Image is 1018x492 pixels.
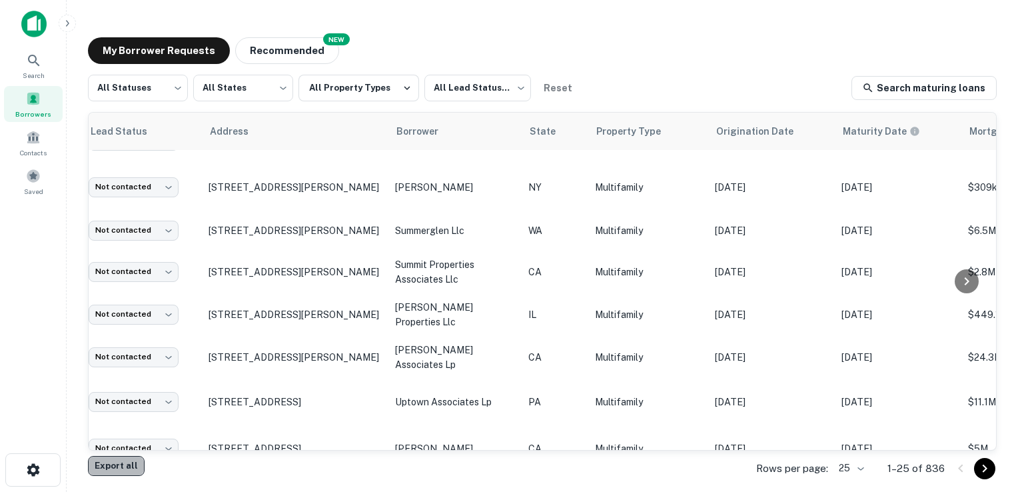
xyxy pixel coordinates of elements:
a: Contacts [4,125,63,161]
p: summerglen llc [395,223,515,238]
h6: Maturity Date [843,124,907,139]
p: uptown associates lp [395,395,515,409]
div: Not contacted [89,221,179,240]
span: Contacts [20,147,47,158]
p: WA [528,223,582,238]
p: [DATE] [715,265,828,279]
span: Saved [24,186,43,197]
button: My Borrower Requests [88,37,230,64]
iframe: Chat Widget [951,343,1018,407]
p: [DATE] [841,180,955,195]
p: CA [528,350,582,365]
div: Not contacted [89,262,179,281]
p: Multifamily [595,265,702,279]
div: Not contacted [89,347,179,367]
p: [DATE] [841,350,955,365]
th: Origination Date [708,113,835,150]
p: [PERSON_NAME] [395,180,515,195]
p: IL [528,307,582,322]
span: Address [210,123,266,139]
th: State [522,113,588,150]
p: Rows per page: [756,461,828,477]
img: capitalize-icon.png [21,11,47,37]
span: Property Type [596,123,678,139]
p: [DATE] [841,307,955,322]
p: [STREET_ADDRESS][PERSON_NAME] [209,225,382,237]
p: NY [528,180,582,195]
p: Multifamily [595,223,702,238]
th: Maturity dates displayed may be estimated. Please contact the lender for the most accurate maturi... [835,113,961,150]
p: Multifamily [595,350,702,365]
p: [DATE] [715,441,828,456]
span: Borrowers [15,109,51,119]
p: Multifamily [595,395,702,409]
p: CA [528,265,582,279]
th: Address [202,113,388,150]
p: [PERSON_NAME] properties llc [395,300,515,329]
button: Recommended [235,37,339,64]
span: Maturity dates displayed may be estimated. Please contact the lender for the most accurate maturi... [843,124,937,139]
p: Multifamily [595,307,702,322]
p: [STREET_ADDRESS][PERSON_NAME] [209,181,382,193]
div: All Statuses [88,71,188,105]
p: [PERSON_NAME] associates lp [395,343,515,372]
p: 1–25 of 836 [887,461,945,477]
th: Lead Status [82,113,202,150]
p: [PERSON_NAME] [395,441,515,456]
div: NEW [323,33,350,45]
a: Search [4,47,63,83]
span: State [530,123,573,139]
span: Origination Date [716,123,811,139]
button: All Property Types [298,75,419,101]
button: Go to next page [974,458,995,479]
div: All Lead Statuses [424,71,531,105]
div: 25 [833,459,866,478]
div: Maturity dates displayed may be estimated. Please contact the lender for the most accurate maturi... [843,124,920,139]
p: [STREET_ADDRESS] [209,396,382,408]
a: Search maturing loans [851,76,997,100]
p: [DATE] [841,265,955,279]
p: [DATE] [715,395,828,409]
div: All States [193,71,293,105]
p: [STREET_ADDRESS] [209,443,382,455]
p: [STREET_ADDRESS][PERSON_NAME] [209,351,382,363]
button: Reset [536,75,579,101]
p: [DATE] [841,395,955,409]
button: Export all [88,456,145,476]
p: [DATE] [841,441,955,456]
span: Search [23,70,45,81]
p: [STREET_ADDRESS][PERSON_NAME] [209,266,382,278]
span: Borrower [396,123,456,139]
span: Lead Status [90,123,165,139]
th: Borrower [388,113,522,150]
div: Not contacted [89,439,179,458]
a: Saved [4,163,63,199]
p: [DATE] [715,350,828,365]
div: Not contacted [89,392,179,411]
div: Not contacted [89,177,179,197]
th: Property Type [588,113,708,150]
div: Not contacted [89,305,179,324]
p: summit properties associates llc [395,257,515,287]
a: Borrowers [4,86,63,122]
p: [DATE] [715,307,828,322]
p: CA [528,441,582,456]
p: [DATE] [715,223,828,238]
p: [DATE] [841,223,955,238]
p: PA [528,395,582,409]
p: [STREET_ADDRESS][PERSON_NAME] [209,309,382,321]
p: Multifamily [595,180,702,195]
p: Multifamily [595,441,702,456]
p: [DATE] [715,180,828,195]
